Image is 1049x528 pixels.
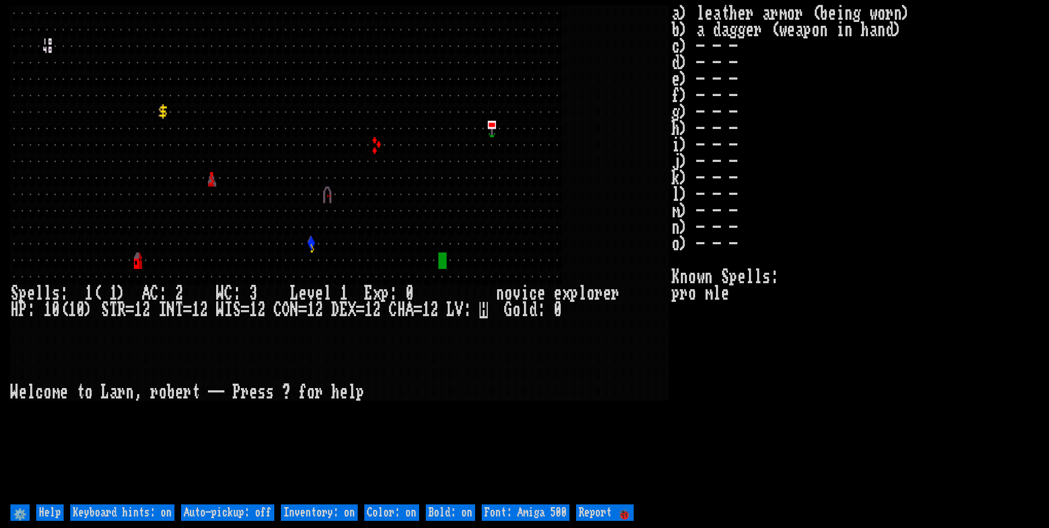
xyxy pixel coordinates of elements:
div: p [356,384,364,401]
div: v [307,285,315,302]
div: C [150,285,159,302]
div: l [35,285,43,302]
div: ) [117,285,126,302]
div: W [216,302,224,318]
div: : [159,285,167,302]
div: n [496,285,504,302]
div: W [216,285,224,302]
div: l [43,285,52,302]
div: R [117,302,126,318]
div: A [405,302,414,318]
div: 1 [422,302,430,318]
div: H [10,302,19,318]
div: 0 [554,302,562,318]
div: S [233,302,241,318]
div: o [307,384,315,401]
div: 1 [364,302,373,318]
div: o [159,384,167,401]
div: 0 [52,302,60,318]
div: r [595,285,603,302]
div: p [19,285,27,302]
div: l [348,384,356,401]
div: - [216,384,224,401]
div: I [159,302,167,318]
div: T [109,302,117,318]
div: ? [282,384,290,401]
div: r [150,384,159,401]
div: C [274,302,282,318]
div: = [298,302,307,318]
div: D [331,302,340,318]
input: Font: Amiga 500 [482,504,569,521]
div: 1 [249,302,257,318]
div: h [331,384,340,401]
div: 2 [257,302,266,318]
div: n [126,384,134,401]
div: : [537,302,545,318]
div: ( [93,285,101,302]
div: 1 [43,302,52,318]
div: P [19,302,27,318]
div: e [249,384,257,401]
div: f [298,384,307,401]
div: l [521,302,529,318]
div: c [529,285,537,302]
div: W [10,384,19,401]
div: l [323,285,331,302]
div: r [611,285,619,302]
input: Keyboard hints: on [70,504,174,521]
div: o [586,285,595,302]
div: c [35,384,43,401]
div: s [257,384,266,401]
div: o [504,285,512,302]
div: 1 [134,302,142,318]
div: C [389,302,397,318]
div: ( [60,302,68,318]
div: o [84,384,93,401]
div: d [529,302,537,318]
div: l [27,384,35,401]
div: e [60,384,68,401]
div: 0 [76,302,84,318]
input: Report 🐞 [576,504,634,521]
div: O [282,302,290,318]
div: 1 [109,285,117,302]
div: e [298,285,307,302]
div: p [570,285,578,302]
div: r [315,384,323,401]
div: G [504,302,512,318]
div: 2 [430,302,438,318]
div: S [10,285,19,302]
div: 1 [191,302,200,318]
div: e [19,384,27,401]
div: r [241,384,249,401]
div: e [603,285,611,302]
div: E [364,285,373,302]
div: E [340,302,348,318]
div: L [447,302,455,318]
div: x [373,285,381,302]
div: t [76,384,84,401]
div: H [397,302,405,318]
div: 2 [315,302,323,318]
div: C [224,285,233,302]
div: 1 [84,285,93,302]
stats: a) leather armor (being worn) b) a dagger (weapon in hand) c) - - - d) - - - e) - - - f) - - - g)... [672,5,1039,502]
div: i [521,285,529,302]
div: S [101,302,109,318]
div: : [233,285,241,302]
div: e [340,384,348,401]
input: Help [36,504,64,521]
div: = [241,302,249,318]
div: = [356,302,364,318]
div: P [233,384,241,401]
div: 1 [307,302,315,318]
input: Bold: on [426,504,475,521]
div: = [126,302,134,318]
div: , [134,384,142,401]
div: T [175,302,183,318]
div: 2 [373,302,381,318]
input: Color: on [364,504,419,521]
div: l [578,285,586,302]
div: 2 [142,302,150,318]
